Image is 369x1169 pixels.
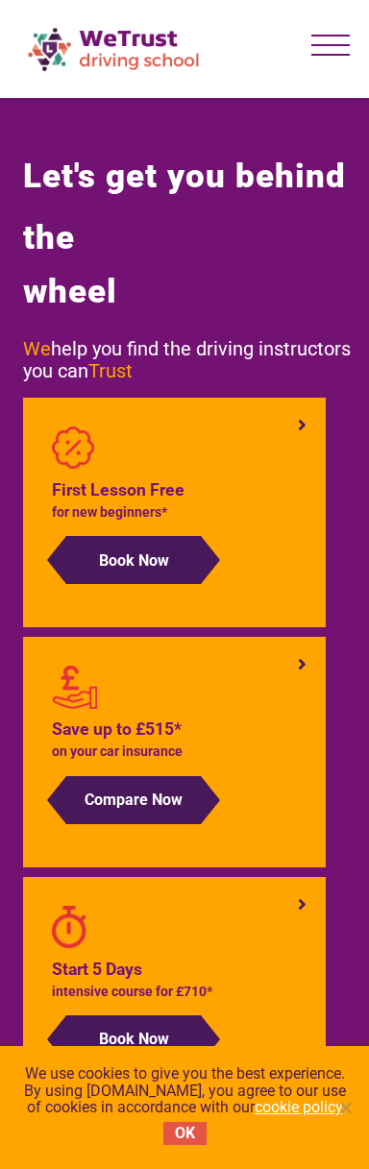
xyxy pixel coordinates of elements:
span: Let's get you behind the [23,146,363,315]
span: on your car insurance [52,743,183,759]
button: Book Now [66,1015,201,1063]
button: Compare Now [66,776,201,824]
span: We use cookies to give you the best experience. By using [DOMAIN_NAME], you agree to our use of c... [19,1065,350,1116]
button: OK [163,1122,207,1145]
span: help you find the driving instructors you can [23,337,351,382]
a: Save up to £515* on your car insurance Compare Now [52,666,297,823]
a: cookie policy [255,1098,343,1116]
img: red-personal-loans2.png [52,666,98,709]
a: First Lesson Free for new beginners* Book Now [52,426,297,584]
img: stopwatch-regular.png [52,906,86,949]
a: Start 5 Days intensive course for £710* Book Now [52,906,297,1063]
h4: First Lesson Free [52,477,297,503]
button: Book Now [66,536,201,584]
span: We [23,337,51,360]
span: No [335,1098,355,1117]
span: Trust [88,359,133,382]
img: badge-percent-light.png [52,426,95,470]
h4: Save up to £515* [52,717,297,743]
span: wheel [23,269,117,315]
span: for new beginners* [52,504,167,520]
span: intensive course for £710* [52,984,212,999]
h4: Start 5 Days [52,957,297,983]
img: wetrust-ds-logo.png [19,19,211,79]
